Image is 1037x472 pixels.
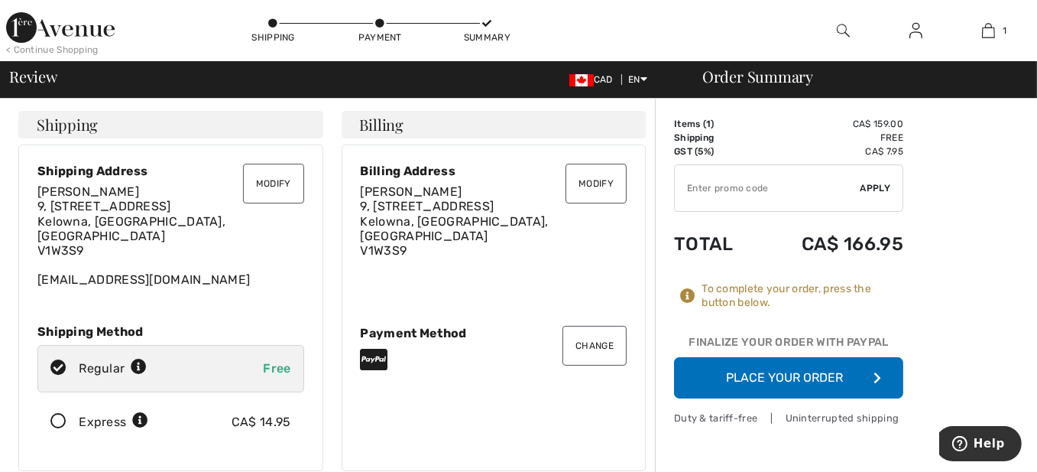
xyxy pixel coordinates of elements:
span: EN [628,74,647,85]
iframe: Opens a widget where you can find more information [939,426,1022,464]
span: CAD [569,74,619,85]
div: Finalize Your Order with PayPal [674,334,903,357]
div: Regular [79,360,147,378]
button: Modify [243,164,304,203]
span: Billing [360,117,403,132]
td: Free [758,131,903,145]
td: CA$ 159.00 [758,117,903,131]
span: 9, [STREET_ADDRESS] Kelowna, [GEOGRAPHIC_DATA], [GEOGRAPHIC_DATA] V1W3S9 [37,199,225,258]
td: GST (5%) [674,145,758,158]
img: 1ère Avenue [6,12,115,43]
span: [PERSON_NAME] [37,184,139,199]
img: My Info [909,21,922,40]
div: Shipping Method [37,324,304,339]
div: Payment [357,31,403,44]
a: Sign In [897,21,935,41]
span: 1 [1003,24,1006,37]
div: Duty & tariff-free | Uninterrupted shipping [674,411,903,425]
div: Payment Method [361,326,627,340]
td: Total [674,218,758,270]
td: CA$ 7.95 [758,145,903,158]
a: 1 [953,21,1024,40]
div: Express [79,413,148,431]
div: < Continue Shopping [6,43,99,57]
img: Canadian Dollar [569,74,594,86]
img: search the website [837,21,850,40]
div: Shipping Address [37,164,304,178]
div: To complete your order, press the button below. [702,282,903,310]
div: Shipping [251,31,297,44]
span: Review [9,69,57,84]
div: Order Summary [684,69,1028,84]
td: Items ( ) [674,117,758,131]
div: Summary [464,31,510,44]
button: Change [562,326,627,366]
span: [PERSON_NAME] [361,184,462,199]
span: 9, [STREET_ADDRESS] Kelowna, [GEOGRAPHIC_DATA], [GEOGRAPHIC_DATA] V1W3S9 [361,199,549,258]
div: [EMAIL_ADDRESS][DOMAIN_NAME] [37,184,304,287]
td: CA$ 166.95 [758,218,903,270]
span: Shipping [37,117,98,132]
div: Billing Address [361,164,627,178]
input: Promo code [675,165,860,211]
div: CA$ 14.95 [232,413,291,431]
span: Apply [860,181,891,195]
button: Modify [565,164,627,203]
td: Shipping [674,131,758,145]
span: Free [263,361,290,376]
img: My Bag [982,21,995,40]
span: 1 [706,119,711,129]
button: Place Your Order [674,357,903,399]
